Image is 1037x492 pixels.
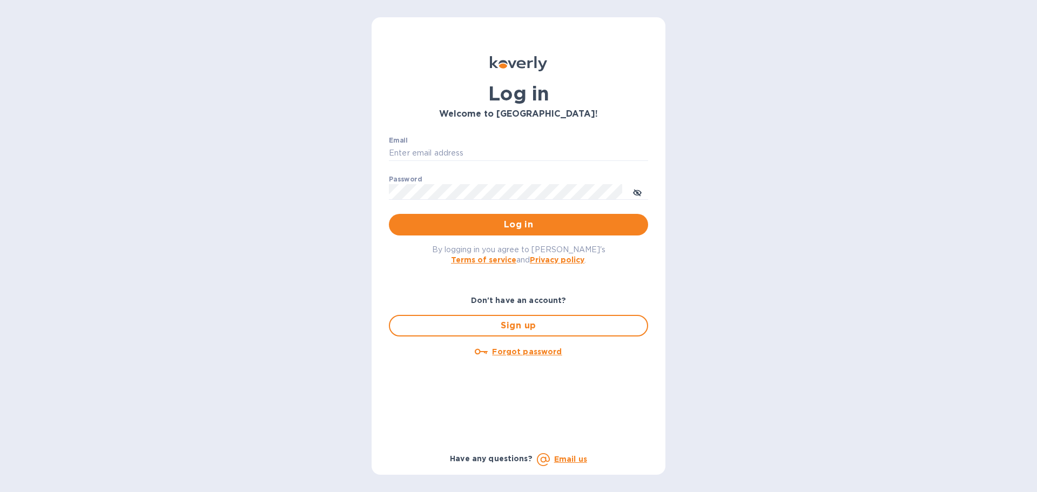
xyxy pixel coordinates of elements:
[554,455,587,463] a: Email us
[530,255,584,264] a: Privacy policy
[389,137,408,144] label: Email
[389,315,648,336] button: Sign up
[389,145,648,161] input: Enter email address
[389,82,648,105] h1: Log in
[389,176,422,183] label: Password
[398,218,639,231] span: Log in
[450,454,533,463] b: Have any questions?
[389,109,648,119] h3: Welcome to [GEOGRAPHIC_DATA]!
[490,56,547,71] img: Koverly
[389,214,648,235] button: Log in
[432,245,605,264] span: By logging in you agree to [PERSON_NAME]'s and .
[471,296,567,305] b: Don't have an account?
[451,255,516,264] a: Terms of service
[399,319,638,332] span: Sign up
[492,347,562,356] u: Forgot password
[627,181,648,203] button: toggle password visibility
